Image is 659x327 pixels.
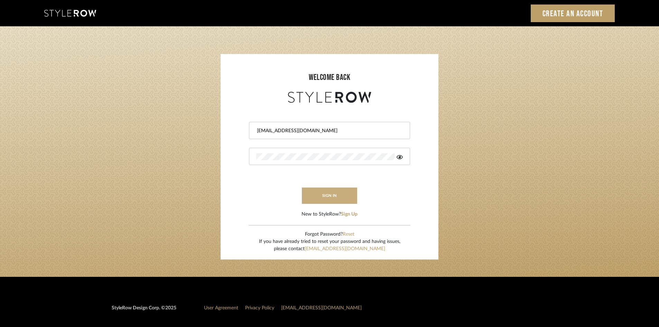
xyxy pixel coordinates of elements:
[302,188,357,204] button: sign in
[259,238,400,253] div: If you have already tried to reset your password and having issues, please contact
[112,305,176,317] div: StyleRow Design Corp. ©2025
[341,211,358,218] button: Sign Up
[281,306,362,310] a: [EMAIL_ADDRESS][DOMAIN_NAME]
[256,127,401,134] input: Email Address
[343,231,354,238] button: Reset
[301,211,358,218] div: New to StyleRow?
[259,231,400,238] div: Forgot Password?
[305,246,385,251] a: [EMAIL_ADDRESS][DOMAIN_NAME]
[204,306,238,310] a: User Agreement
[228,71,431,84] div: welcome back
[531,4,615,22] a: Create an Account
[245,306,274,310] a: Privacy Policy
